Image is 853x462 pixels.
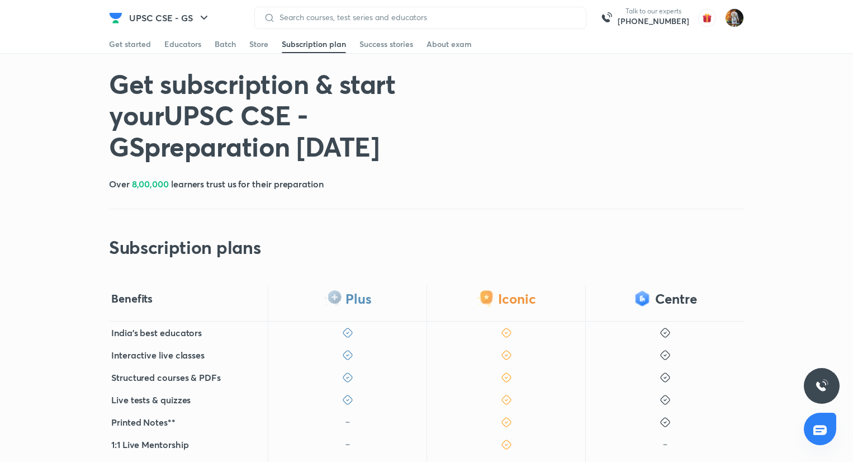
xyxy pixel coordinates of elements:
[111,416,176,429] h5: Printed Notes**
[132,178,169,190] span: 8,00,000
[111,438,188,451] h5: 1:1 Live Mentorship
[618,16,689,27] a: [PHONE_NUMBER]
[215,35,236,53] a: Batch
[426,39,472,50] div: About exam
[359,35,413,53] a: Success stories
[359,39,413,50] div: Success stories
[342,439,353,450] img: icon
[111,371,221,384] h5: Structured courses & PDFs
[111,326,202,340] h5: India's best educators
[109,68,490,162] h1: Get subscription & start your UPSC CSE - GS preparation [DATE]
[164,35,201,53] a: Educators
[618,7,689,16] p: Talk to our experts
[595,7,618,29] img: call-us
[109,39,151,50] div: Get started
[282,39,346,50] div: Subscription plan
[275,13,577,22] input: Search courses, test series and educators
[342,417,353,428] img: icon
[122,7,217,29] button: UPSC CSE - GS
[282,35,346,53] a: Subscription plan
[111,291,153,306] h4: Benefits
[698,9,716,27] img: avatar
[426,35,472,53] a: About exam
[111,348,205,362] h5: Interactive live classes
[109,11,122,25] img: Company Logo
[815,379,828,393] img: ttu
[660,439,671,450] img: icon
[109,35,151,53] a: Get started
[111,393,191,407] h5: Live tests & quizzes
[109,177,324,191] h5: Over learners trust us for their preparation
[249,35,268,53] a: Store
[249,39,268,50] div: Store
[725,8,744,27] img: Prakhar Singh
[215,39,236,50] div: Batch
[164,39,201,50] div: Educators
[109,236,260,258] h2: Subscription plans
